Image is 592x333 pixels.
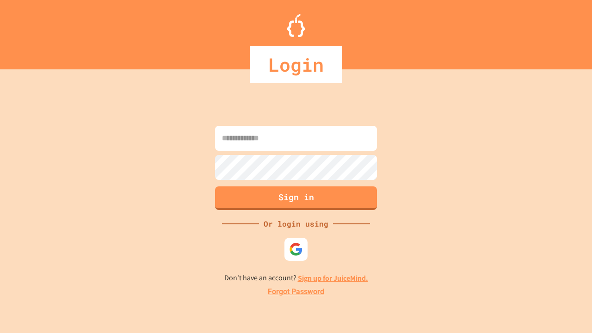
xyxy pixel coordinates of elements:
[250,46,342,83] div: Login
[287,14,305,37] img: Logo.svg
[298,273,368,283] a: Sign up for JuiceMind.
[215,186,377,210] button: Sign in
[224,272,368,284] p: Don't have an account?
[259,218,333,229] div: Or login using
[289,242,303,256] img: google-icon.svg
[268,286,324,297] a: Forgot Password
